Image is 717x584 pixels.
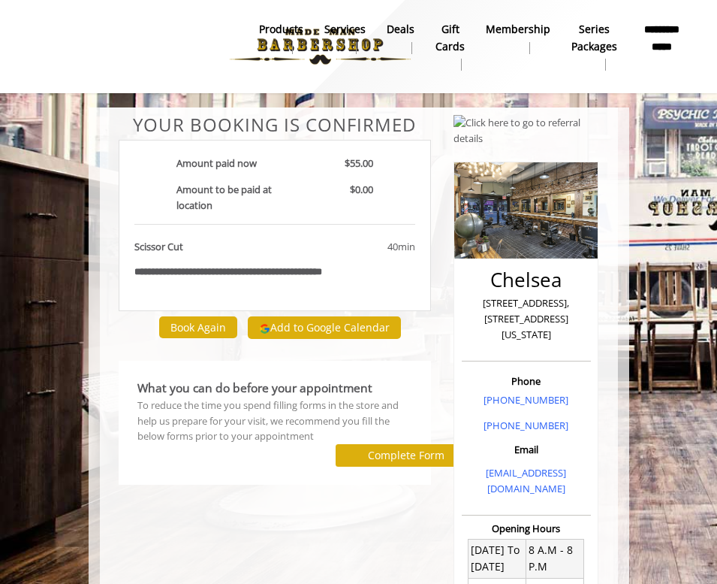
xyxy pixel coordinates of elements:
img: Made Man Barbershop logo [217,5,423,88]
b: Series packages [571,21,617,55]
p: [STREET_ADDRESS],[STREET_ADDRESS][US_STATE] [465,295,587,342]
b: $55.00 [345,156,373,170]
label: Complete Form [368,449,444,461]
b: Scissor Cut [134,239,183,255]
b: What you can do before your appointment [137,380,372,396]
h2: Chelsea [465,269,587,291]
td: 8 A.M - 8 P.M [526,539,584,578]
b: products [259,21,303,38]
a: [PHONE_NUMBER] [484,419,568,432]
b: Membership [486,21,550,38]
b: Deals [387,21,414,38]
td: [DATE] To [DATE] [468,539,526,578]
a: Series packagesSeries packages [561,19,628,74]
h3: Phone [465,376,587,386]
b: Amount to be paid at location [176,183,272,212]
a: MembershipMembership [475,19,561,58]
b: Amount paid now [176,156,257,170]
div: To reduce the time you spend filling forms in the store and help us prepare for your visit, we re... [137,398,413,444]
b: Services [324,21,366,38]
a: ServicesServices [314,19,376,58]
center: Your Booking is confirmed [119,115,432,135]
h3: Email [465,444,587,455]
b: gift cards [435,21,465,55]
a: [PHONE_NUMBER] [484,393,568,407]
button: Complete Form [336,444,477,466]
div: 40min [336,239,415,255]
button: Book Again [159,316,237,338]
h3: Opening Hours [462,523,591,534]
button: Add to Google Calendar [248,316,401,339]
b: $0.00 [350,183,373,196]
a: [EMAIL_ADDRESS][DOMAIN_NAME] [486,466,566,495]
img: Click here to go to referral details [453,115,598,147]
a: Gift cardsgift cards [425,19,475,74]
a: DealsDeals [376,19,425,58]
a: Productsproducts [249,19,314,58]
